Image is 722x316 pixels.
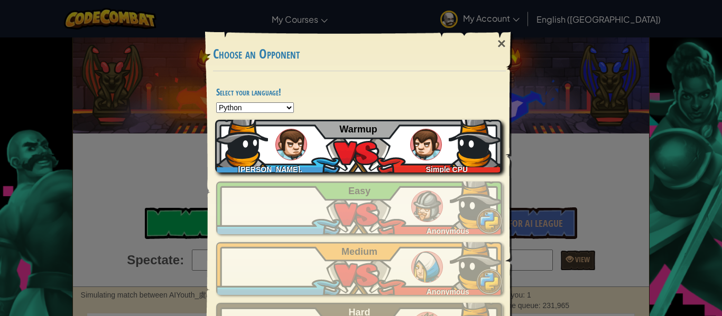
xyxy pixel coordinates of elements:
img: 3r0x8QAAAAGSURBVAMAQn3iV0IRVeIAAAAASUVORK5CYII= [450,237,503,290]
div: × [489,28,514,59]
a: Anonymous [216,242,503,295]
img: 3r0x8QAAAAGSURBVAMAQn3iV0IRVeIAAAAASUVORK5CYII= [215,114,268,167]
img: humans_ladder_easy.png [411,190,443,222]
span: [PERSON_NAME].[PERSON_NAME]+gplus [227,165,313,184]
img: humans_ladder_tutorial.png [410,129,442,160]
img: 3r0x8QAAAAGSURBVAMAQn3iV0IRVeIAAAAASUVORK5CYII= [449,114,502,167]
img: 3r0x8QAAAAGSURBVAMAQn3iV0IRVeIAAAAASUVORK5CYII= [450,176,503,229]
span: Warmup [339,124,377,135]
img: humans_ladder_medium.png [411,251,443,283]
span: Easy [348,186,371,196]
span: Simple CPU [426,165,468,174]
h3: Choose an Opponent [213,47,506,61]
img: humans_ladder_tutorial.png [275,129,307,160]
h4: Select your language! [216,87,503,97]
span: Anonymous [427,288,469,296]
a: Anonymous [216,181,503,234]
span: Medium [341,246,377,257]
a: [PERSON_NAME].[PERSON_NAME]+gplusSimple CPU [216,120,503,173]
span: Anonymous [427,227,469,235]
